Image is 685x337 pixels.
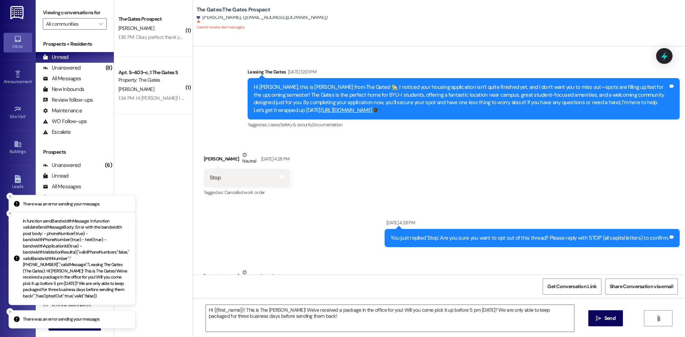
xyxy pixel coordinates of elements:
[104,62,114,73] div: (8)
[254,83,668,114] div: Hi [PERSON_NAME], this is [PERSON_NAME] from The Gates! 🏡 I noticed your housing application isn’...
[313,122,342,128] span: Documentation
[204,269,290,286] div: [PERSON_NAME]
[43,118,87,125] div: WO Follow-ups
[596,316,601,321] i: 
[118,76,184,84] div: Property: The Gates
[4,243,32,262] a: Account
[43,172,68,180] div: Unread
[206,305,574,332] textarea: HI {{first_name}}! This is The [PERSON_NAME]! We've received a package in the office for you! Wil...
[23,218,130,299] p: In function sendBandwidthMessage: In function validateSendMessageBody: Error with the bandwidth p...
[118,86,154,92] span: [PERSON_NAME]
[321,107,372,114] a: [URL][DOMAIN_NAME]
[241,269,257,284] div: Neutral
[4,33,32,52] a: Inbox
[43,183,81,190] div: All Messages
[280,122,313,128] span: Safety & security ,
[118,25,154,31] span: [PERSON_NAME]
[547,283,597,290] span: Get Conversation Link
[543,279,601,295] button: Get Conversation Link
[6,193,14,200] button: Close toast
[4,103,32,122] a: Site Visit •
[241,151,257,166] div: Neutral
[10,6,25,19] img: ResiDesk Logo
[36,40,114,48] div: Prospects + Residents
[610,283,673,290] span: Share Conversation via email
[43,162,81,169] div: Unanswered
[26,113,27,118] span: •
[103,160,114,171] div: (6)
[4,208,32,228] a: Templates •
[32,78,33,83] span: •
[43,64,81,72] div: Unanswered
[259,155,290,163] div: [DATE] 4:28 PM
[197,6,270,14] b: The Gates: The Gates Prospect
[4,138,32,157] a: Buildings
[43,7,107,18] label: Viewing conversations for
[36,148,114,156] div: Prospects
[248,68,680,78] div: Leasing The Gates
[197,14,328,21] div: [PERSON_NAME]. ([EMAIL_ADDRESS][DOMAIN_NAME])
[248,119,680,130] div: Tagged as:
[4,173,32,192] a: Leads
[385,219,415,226] div: [DATE] 4:28 PM
[118,15,184,23] div: The Gates Prospect
[286,68,316,76] div: [DATE] 12:01 PM
[118,95,363,101] div: 1:34 PM: Hi [PERSON_NAME]! I never had summer parking! So without that, how much would the renter...
[6,210,14,217] button: Close toast
[43,53,68,61] div: Unread
[43,128,71,136] div: Escalate
[204,187,290,198] div: Tagged as:
[118,69,184,76] div: Apt. S~403~c, 1 The Gates S
[43,96,93,104] div: Review follow-ups
[23,316,100,323] p: There was an error sending your message.
[268,122,280,128] span: Lease ,
[224,189,265,195] span: Cancelled work order
[391,234,668,242] div: You just replied 'Stop'. Are you sure you want to opt out of this thread? Please reply with 'STOP...
[210,174,220,182] div: Stop
[43,86,84,93] div: New Inbounds
[118,34,186,40] div: 1:36 PM: Okay perfect thank you!
[6,308,14,315] button: Close toast
[4,278,32,297] a: Support
[43,107,82,114] div: Maintenance
[99,21,103,27] i: 
[46,18,95,30] input: All communities
[204,151,290,169] div: [PERSON_NAME]
[259,272,290,280] div: [DATE] 4:28 PM
[604,315,615,322] span: Send
[656,316,661,321] i: 
[197,19,244,30] sup: Cannot receive text messages
[588,310,623,326] button: Send
[23,201,100,207] p: There was an error sending your message.
[43,75,81,82] div: All Messages
[605,279,678,295] button: Share Conversation via email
